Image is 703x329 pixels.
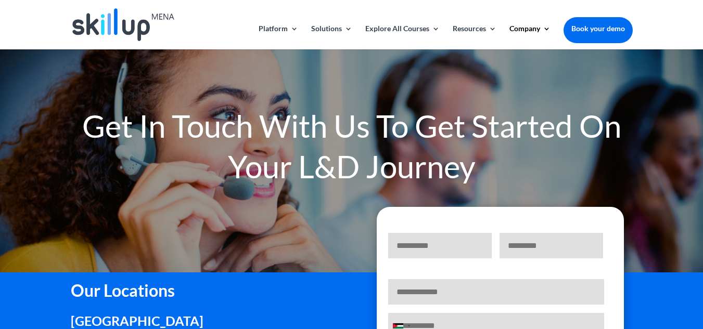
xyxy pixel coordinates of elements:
span: Our Locations [71,280,175,300]
a: Company [509,25,551,49]
a: Resources [453,25,496,49]
h1: Get In Touch With Us To Get Started On Your L&D Journey [71,106,633,192]
a: Explore All Courses [365,25,440,49]
a: Book your demo [564,17,633,40]
a: Solutions [311,25,352,49]
img: Skillup Mena [72,8,174,41]
a: Platform [259,25,298,49]
iframe: Chat Widget [530,217,703,329]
